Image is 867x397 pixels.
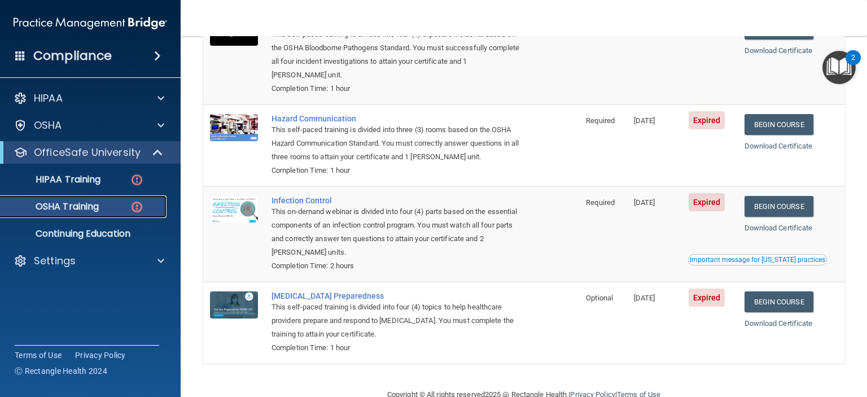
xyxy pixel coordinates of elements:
[34,146,141,159] p: OfficeSafe University
[14,119,164,132] a: OSHA
[34,119,62,132] p: OSHA
[689,193,725,211] span: Expired
[689,289,725,307] span: Expired
[745,291,813,312] a: Begin Course
[14,12,167,34] img: PMB logo
[745,319,813,328] a: Download Certificate
[688,254,827,265] button: Read this if you are a dental practitioner in the state of CA
[7,174,100,185] p: HIPAA Training
[634,294,655,302] span: [DATE]
[851,58,855,72] div: 2
[690,256,825,263] div: Important message for [US_STATE] practices
[586,198,615,207] span: Required
[272,300,523,341] div: This self-paced training is divided into four (4) topics to help healthcare providers prepare and...
[272,205,523,259] div: This on-demand webinar is divided into four (4) parts based on the essential components of an inf...
[745,224,813,232] a: Download Certificate
[689,111,725,129] span: Expired
[33,48,112,64] h4: Compliance
[130,173,144,187] img: danger-circle.6113f641.png
[272,196,523,205] a: Infection Control
[634,198,655,207] span: [DATE]
[745,46,813,55] a: Download Certificate
[272,123,523,164] div: This self-paced training is divided into three (3) rooms based on the OSHA Hazard Communication S...
[15,350,62,361] a: Terms of Use
[586,294,613,302] span: Optional
[34,254,76,268] p: Settings
[272,259,523,273] div: Completion Time: 2 hours
[745,142,813,150] a: Download Certificate
[272,114,523,123] a: Hazard Communication
[272,341,523,355] div: Completion Time: 1 hour
[34,91,63,105] p: HIPAA
[7,201,99,212] p: OSHA Training
[7,228,161,239] p: Continuing Education
[272,28,523,82] div: This self-paced training is divided into four (4) exposure incidents based on the OSHA Bloodborne...
[14,91,164,105] a: HIPAA
[272,291,523,300] a: [MEDICAL_DATA] Preparedness
[745,114,813,135] a: Begin Course
[15,365,107,377] span: Ⓒ Rectangle Health 2024
[75,350,126,361] a: Privacy Policy
[822,51,856,84] button: Open Resource Center, 2 new notifications
[272,164,523,177] div: Completion Time: 1 hour
[130,200,144,214] img: danger-circle.6113f641.png
[634,116,655,125] span: [DATE]
[14,146,164,159] a: OfficeSafe University
[586,116,615,125] span: Required
[745,196,813,217] a: Begin Course
[14,254,164,268] a: Settings
[272,82,523,95] div: Completion Time: 1 hour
